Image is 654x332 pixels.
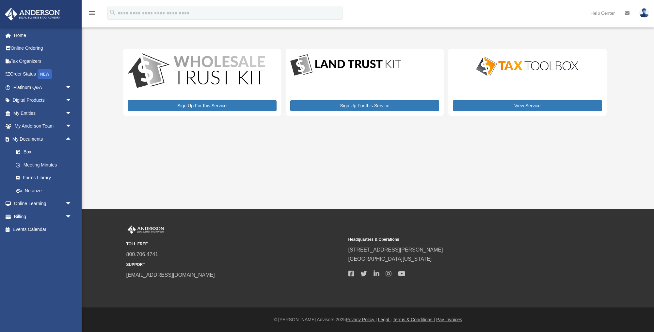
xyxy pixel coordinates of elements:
[9,184,82,197] a: Notarize
[5,107,82,120] a: My Entitiesarrow_drop_down
[453,100,602,111] a: View Service
[38,69,52,79] div: NEW
[126,225,166,234] img: Anderson Advisors Platinum Portal
[65,132,78,146] span: arrow_drop_up
[5,81,82,94] a: Platinum Q&Aarrow_drop_down
[639,8,649,18] img: User Pic
[9,158,82,171] a: Meeting Minutes
[9,171,82,184] a: Forms Library
[5,197,82,210] a: Online Learningarrow_drop_down
[348,247,443,253] a: [STREET_ADDRESS][PERSON_NAME]
[5,55,82,68] a: Tax Organizers
[5,120,82,133] a: My Anderson Teamarrow_drop_down
[82,316,654,324] div: © [PERSON_NAME] Advisors 2025
[3,8,62,21] img: Anderson Advisors Platinum Portal
[128,53,265,90] img: WS-Trust-Kit-lgo-1.jpg
[128,100,277,111] a: Sign Up For this Service
[5,68,82,81] a: Order StatusNEW
[348,236,566,243] small: Headquarters & Operations
[65,197,78,211] span: arrow_drop_down
[436,317,462,322] a: Pay Invoices
[5,223,82,236] a: Events Calendar
[5,42,82,55] a: Online Ordering
[5,29,82,42] a: Home
[126,252,158,257] a: 800.706.4741
[88,9,96,17] i: menu
[65,81,78,94] span: arrow_drop_down
[65,120,78,133] span: arrow_drop_down
[65,94,78,107] span: arrow_drop_down
[393,317,435,322] a: Terms & Conditions |
[9,146,82,159] a: Box
[65,107,78,120] span: arrow_drop_down
[126,272,215,278] a: [EMAIL_ADDRESS][DOMAIN_NAME]
[109,9,116,16] i: search
[348,256,432,262] a: [GEOGRAPHIC_DATA][US_STATE]
[65,210,78,223] span: arrow_drop_down
[378,317,392,322] a: Legal |
[126,261,344,268] small: SUPPORT
[88,11,96,17] a: menu
[5,210,82,223] a: Billingarrow_drop_down
[290,100,439,111] a: Sign Up For this Service
[346,317,377,322] a: Privacy Policy |
[5,94,78,107] a: Digital Productsarrow_drop_down
[290,53,401,77] img: LandTrust_lgo-1.jpg
[126,241,344,248] small: TOLL FREE
[5,132,82,146] a: My Documentsarrow_drop_up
